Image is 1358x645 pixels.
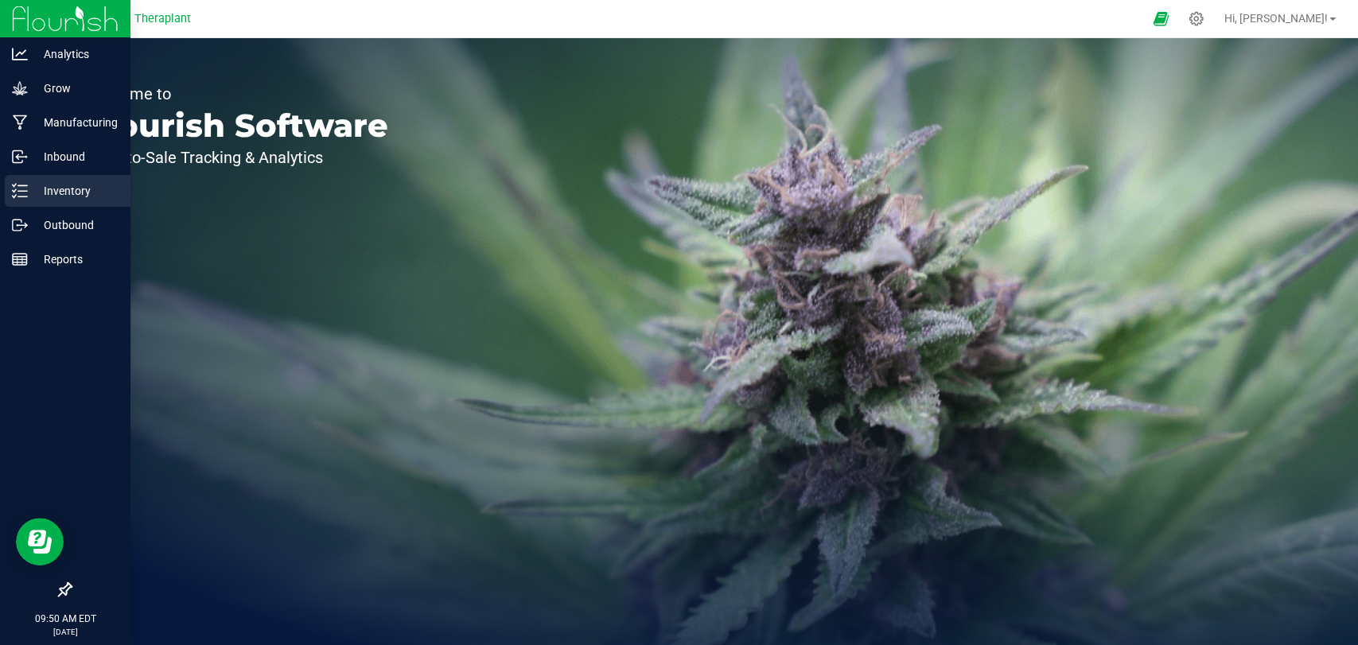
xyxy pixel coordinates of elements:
inline-svg: Inbound [12,149,28,165]
span: Open Ecommerce Menu [1142,3,1178,34]
div: Manage settings [1186,11,1206,26]
p: Reports [28,250,123,269]
p: Inventory [28,181,123,200]
span: Hi, [PERSON_NAME]! [1224,12,1328,25]
inline-svg: Manufacturing [12,115,28,130]
p: [DATE] [7,626,123,638]
p: Analytics [28,45,123,64]
p: 09:50 AM EDT [7,612,123,626]
inline-svg: Analytics [12,46,28,62]
p: Grow [28,79,123,98]
p: Flourish Software [86,110,388,142]
span: Theraplant [134,12,191,25]
inline-svg: Inventory [12,183,28,199]
p: Inbound [28,147,123,166]
p: Outbound [28,216,123,235]
inline-svg: Reports [12,251,28,267]
p: Seed-to-Sale Tracking & Analytics [86,150,388,165]
inline-svg: Grow [12,80,28,96]
p: Welcome to [86,86,388,102]
inline-svg: Outbound [12,217,28,233]
iframe: Resource center [16,518,64,565]
p: Manufacturing [28,113,123,132]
